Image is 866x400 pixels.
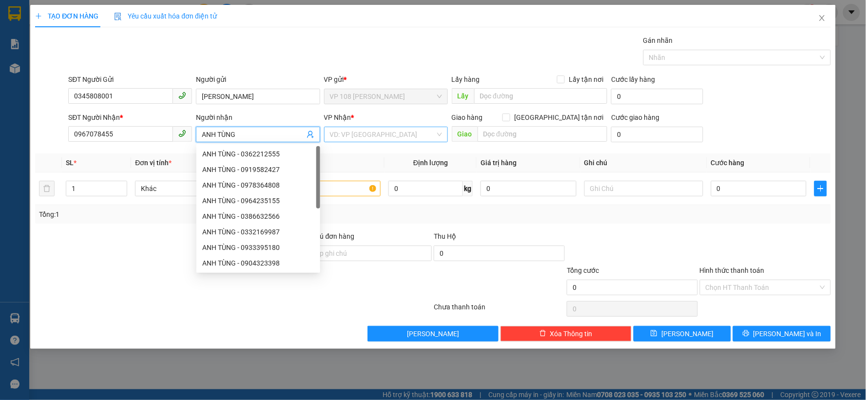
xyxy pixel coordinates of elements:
[141,181,248,196] span: Khác
[611,114,659,121] label: Cước giao hàng
[567,267,599,274] span: Tổng cước
[808,5,836,32] button: Close
[202,195,314,206] div: ANH TÙNG - 0964235155
[114,12,217,20] span: Yêu cầu xuất hóa đơn điện tử
[301,232,355,240] label: Ghi chú đơn hàng
[262,181,381,196] input: VD: Bàn, Ghế
[66,159,74,167] span: SL
[452,114,483,121] span: Giao hàng
[202,258,314,268] div: ANH TÙNG - 0904323398
[743,330,750,338] span: printer
[753,328,822,339] span: [PERSON_NAME] và In
[452,88,474,104] span: Lấy
[196,240,320,255] div: ANH TÙNG - 0933395180
[815,185,826,192] span: plus
[434,232,456,240] span: Thu Hộ
[634,326,731,342] button: save[PERSON_NAME]
[68,112,192,123] div: SĐT Người Nhận
[114,13,122,20] img: icon
[196,112,320,123] div: Người nhận
[178,92,186,99] span: phone
[196,162,320,177] div: ANH TÙNG - 0919582427
[700,267,765,274] label: Hình thức thanh toán
[711,159,745,167] span: Cước hàng
[39,209,334,220] div: Tổng: 1
[196,224,320,240] div: ANH TÙNG - 0332169987
[301,246,432,261] input: Ghi chú đơn hàng
[500,326,632,342] button: deleteXóa Thông tin
[196,177,320,193] div: ANH TÙNG - 0978364808
[651,330,657,338] span: save
[643,37,673,44] label: Gán nhãn
[584,181,703,196] input: Ghi Chú
[550,328,593,339] span: Xóa Thông tin
[196,74,320,85] div: Người gửi
[611,76,655,83] label: Cước lấy hàng
[202,164,314,175] div: ANH TÙNG - 0919582427
[510,112,607,123] span: [GEOGRAPHIC_DATA] tận nơi
[481,159,517,167] span: Giá trị hàng
[39,181,55,196] button: delete
[202,227,314,237] div: ANH TÙNG - 0332169987
[539,330,546,338] span: delete
[611,127,703,142] input: Cước giao hàng
[196,255,320,271] div: ANH TÙNG - 0904323398
[367,326,499,342] button: [PERSON_NAME]
[135,159,172,167] span: Đơn vị tính
[35,13,42,19] span: plus
[196,193,320,209] div: ANH TÙNG - 0964235155
[733,326,831,342] button: printer[PERSON_NAME] và In
[202,149,314,159] div: ANH TÙNG - 0362212555
[818,14,826,22] span: close
[330,89,442,104] span: VP 108 Lê Hồng Phong - Vũng Tàu
[814,181,827,196] button: plus
[478,126,608,142] input: Dọc đường
[413,159,448,167] span: Định lượng
[35,12,98,20] span: TẠO ĐƠN HÀNG
[661,328,713,339] span: [PERSON_NAME]
[307,131,314,138] span: user-add
[452,76,480,83] span: Lấy hàng
[611,89,703,104] input: Cước lấy hàng
[202,211,314,222] div: ANH TÙNG - 0386632566
[407,328,459,339] span: [PERSON_NAME]
[196,209,320,224] div: ANH TÙNG - 0386632566
[202,242,314,253] div: ANH TÙNG - 0933395180
[433,302,566,319] div: Chưa thanh toán
[178,130,186,137] span: phone
[196,146,320,162] div: ANH TÙNG - 0362212555
[68,74,192,85] div: SĐT Người Gửi
[474,88,608,104] input: Dọc đường
[324,74,448,85] div: VP gửi
[481,181,577,196] input: 0
[580,153,707,172] th: Ghi chú
[565,74,607,85] span: Lấy tận nơi
[324,114,351,121] span: VP Nhận
[202,180,314,190] div: ANH TÙNG - 0978364808
[452,126,478,142] span: Giao
[463,181,473,196] span: kg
